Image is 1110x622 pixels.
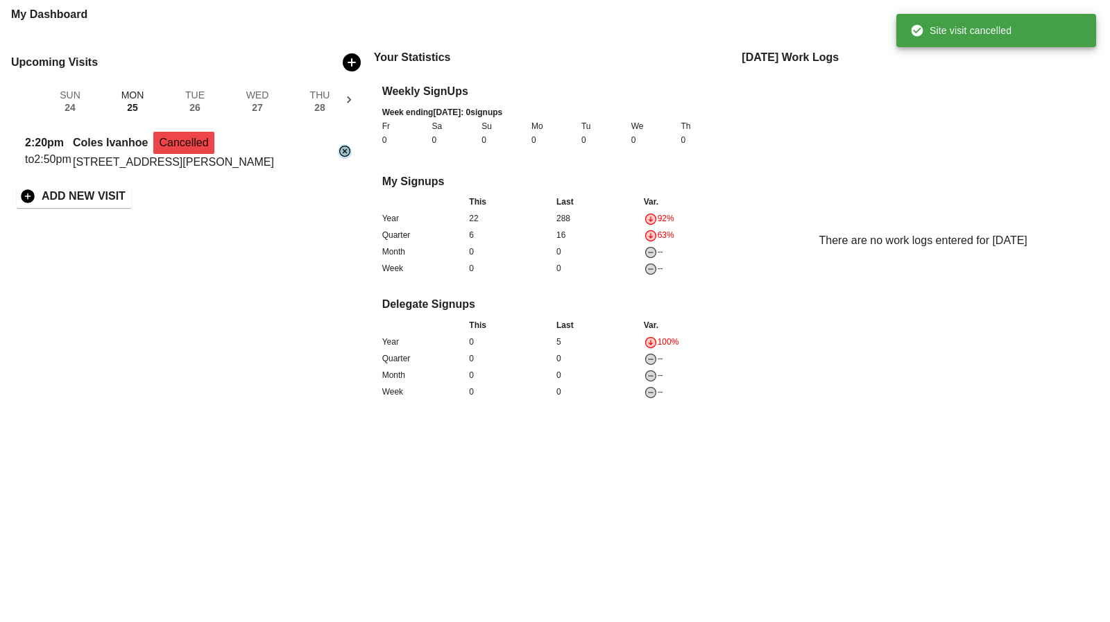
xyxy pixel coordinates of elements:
[531,120,579,134] div: Mo
[658,247,663,257] span: --
[681,120,728,134] div: Th
[469,319,554,333] div: This
[469,229,554,243] div: 6
[556,245,641,259] div: 0
[382,229,467,243] div: Quarter
[469,196,554,209] div: This
[25,135,71,151] div: 2:20pm
[341,51,363,74] button: Add Store Visit
[531,134,579,148] div: 0
[681,134,728,148] div: 0
[556,196,641,209] div: Last
[127,103,138,112] p: 25
[556,319,641,333] div: Last
[658,212,674,226] div: 92%
[382,173,445,191] p: My Signups
[658,229,674,243] div: 63%
[382,386,467,399] div: Week
[556,336,641,349] div: 5
[73,135,153,151] p: Coles Ivanhoe
[382,83,468,101] p: Weekly SignUps
[252,103,263,112] p: 27
[1068,6,1102,39] button: menu
[382,262,467,276] div: Week
[481,134,529,148] div: 0
[556,212,641,226] div: 288
[469,262,554,276] div: 0
[11,54,98,71] p: Upcoming Visits
[73,154,332,171] div: [STREET_ADDRESS][PERSON_NAME]
[374,49,451,67] p: Your Statistics
[382,120,429,134] div: Fr
[314,103,325,112] p: 28
[658,336,679,349] div: 100%
[60,87,80,103] p: Sun
[382,106,728,120] span: Week ending [DATE] : 0 signups
[121,87,144,103] p: Mon
[910,18,1011,43] div: Site visit cancelled
[432,134,479,148] div: 0
[382,336,467,349] div: Year
[382,212,467,226] div: Year
[189,103,200,112] p: 26
[469,369,554,383] div: 0
[556,262,641,276] div: 0
[469,212,554,226] div: 22
[1035,6,1068,39] button: Add Store Visit
[382,369,467,383] div: Month
[338,143,352,159] svg: Cancelled
[556,386,641,399] div: 0
[556,229,641,243] div: 16
[382,134,429,148] div: 0
[556,352,641,366] div: 0
[996,6,1030,39] button: menu
[658,354,663,363] span: --
[481,120,529,134] div: Su
[382,295,475,313] p: Delegate Signups
[658,387,663,397] span: --
[382,352,467,366] div: Quarter
[246,87,269,103] p: Wed
[658,370,663,380] span: --
[581,134,629,148] div: 0
[382,245,467,259] div: Month
[185,87,205,103] p: Tue
[469,336,554,349] div: 0
[310,87,330,103] p: Thu
[556,369,641,383] div: 0
[25,151,71,168] div: to 2:50pm
[17,184,131,208] button: ADD NEW VISIT
[469,386,554,399] div: 0
[338,144,352,158] a: Cancelled
[432,120,479,134] div: Sa
[631,120,678,134] div: We
[819,232,1027,249] p: There are no work logs entered for [DATE]
[644,319,728,333] div: Var.
[631,134,678,148] div: 0
[742,49,839,67] p: [DATE] Work Logs
[581,120,629,134] div: Tu
[159,135,208,151] span: Cancelled
[469,352,554,366] div: 0
[65,103,76,112] p: 24
[658,264,663,273] span: --
[469,245,554,259] div: 0
[644,196,728,209] div: Var.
